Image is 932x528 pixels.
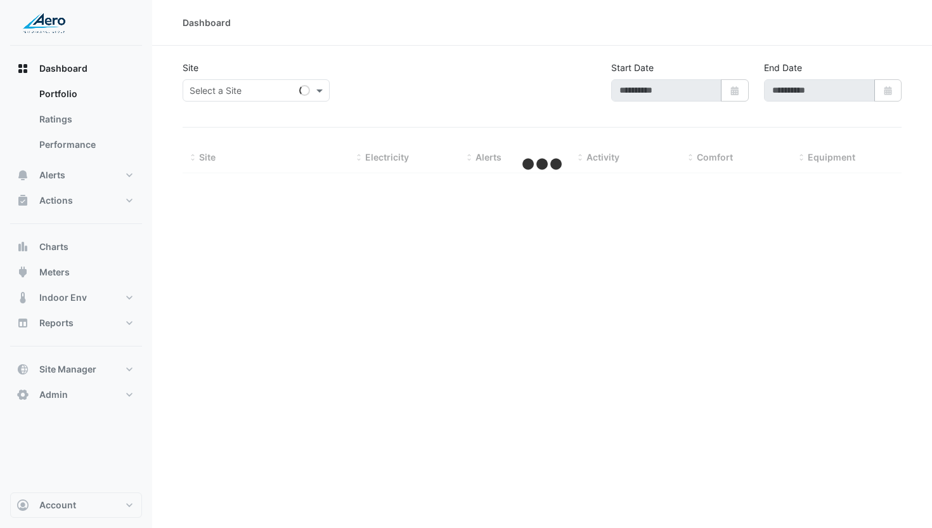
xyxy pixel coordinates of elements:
[10,310,142,336] button: Reports
[764,61,802,74] label: End Date
[697,152,733,162] span: Comfort
[16,363,29,376] app-icon: Site Manager
[10,234,142,260] button: Charts
[10,260,142,285] button: Meters
[29,107,142,132] a: Ratings
[16,194,29,207] app-icon: Actions
[10,56,142,81] button: Dashboard
[10,188,142,213] button: Actions
[808,152,855,162] span: Equipment
[586,152,619,162] span: Activity
[16,241,29,253] app-icon: Charts
[39,363,96,376] span: Site Manager
[10,357,142,382] button: Site Manager
[10,382,142,407] button: Admin
[16,317,29,329] app-icon: Reports
[10,162,142,188] button: Alerts
[183,16,231,29] div: Dashboard
[39,291,87,304] span: Indoor Env
[15,10,72,36] img: Company Logo
[16,266,29,279] app-icon: Meters
[476,152,502,162] span: Alerts
[10,81,142,162] div: Dashboard
[199,152,216,162] span: Site
[16,62,29,75] app-icon: Dashboard
[611,61,654,74] label: Start Date
[39,194,73,207] span: Actions
[39,241,68,253] span: Charts
[39,62,87,75] span: Dashboard
[29,81,142,107] a: Portfolio
[39,317,74,329] span: Reports
[16,169,29,181] app-icon: Alerts
[39,499,76,511] span: Account
[183,61,198,74] label: Site
[10,492,142,518] button: Account
[16,388,29,401] app-icon: Admin
[10,285,142,310] button: Indoor Env
[39,388,68,401] span: Admin
[39,266,70,279] span: Meters
[365,152,409,162] span: Electricity
[29,132,142,157] a: Performance
[16,291,29,304] app-icon: Indoor Env
[39,169,65,181] span: Alerts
